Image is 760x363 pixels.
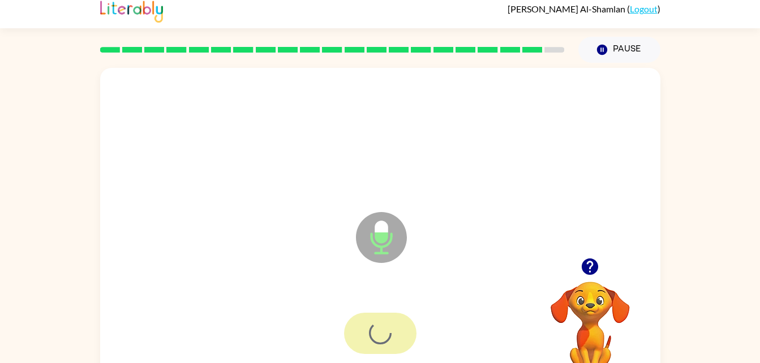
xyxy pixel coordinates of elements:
[630,3,658,14] a: Logout
[578,37,660,63] button: Pause
[508,3,660,14] div: ( )
[508,3,627,14] span: [PERSON_NAME] Al-Shamlan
